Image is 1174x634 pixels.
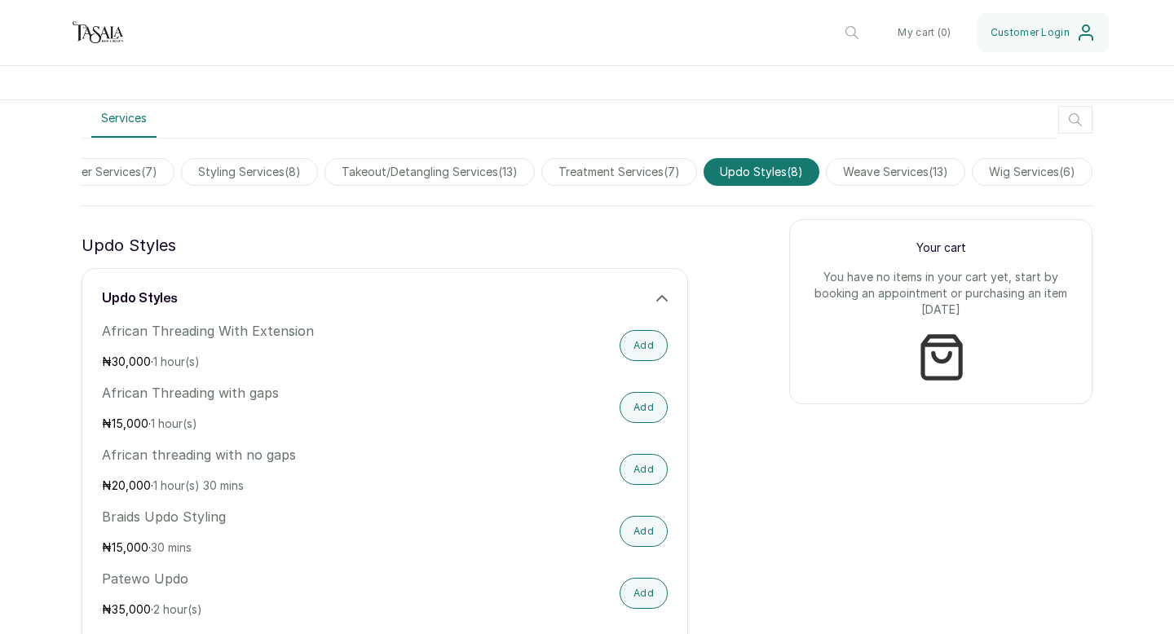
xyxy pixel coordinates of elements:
[153,478,244,492] span: 1 hour(s) 30 mins
[102,416,498,432] p: ₦ ·
[991,26,1070,39] span: Customer Login
[82,232,176,258] p: updo styles
[102,354,498,370] p: ₦ ·
[978,13,1109,52] button: Customer Login
[620,516,668,547] button: Add
[91,100,157,138] button: Services
[102,288,178,308] h3: updo styles
[153,602,202,616] span: 2 hour(s)
[153,354,200,368] span: 1 hour(s)
[620,330,668,361] button: Add
[112,478,151,492] span: 20,000
[151,540,192,554] span: 30 mins
[810,269,1072,318] p: You have no items in your cart yet, start by booking an appointment or purchasing an item [DATE]
[112,540,148,554] span: 15,000
[972,158,1092,186] span: wig services(6)
[112,602,151,616] span: 35,000
[102,478,498,494] p: ₦ ·
[810,240,1072,256] p: Your cart
[112,416,148,430] span: 15,000
[541,158,697,186] span: treatment services(7)
[102,445,498,464] p: African threading with no gaps
[35,158,174,186] span: relaxer services(7)
[102,383,498,403] p: African Threading with gaps
[65,16,130,49] img: business logo
[885,13,964,52] button: My cart (0)
[112,354,151,368] span: 30,000
[826,158,965,186] span: weave services(13)
[181,158,318,186] span: styling services(8)
[102,569,498,588] p: Patewo Updo
[102,601,498,618] p: ₦ ·
[620,578,668,609] button: Add
[102,321,498,341] p: African Threading With Extension
[620,392,668,423] button: Add
[102,539,498,556] p: ₦ ·
[704,158,819,186] span: updo styles(8)
[620,454,668,485] button: Add
[151,416,197,430] span: 1 hour(s)
[102,507,498,526] p: Braids Updo Styling
[324,158,535,186] span: takeout/detangling services(13)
